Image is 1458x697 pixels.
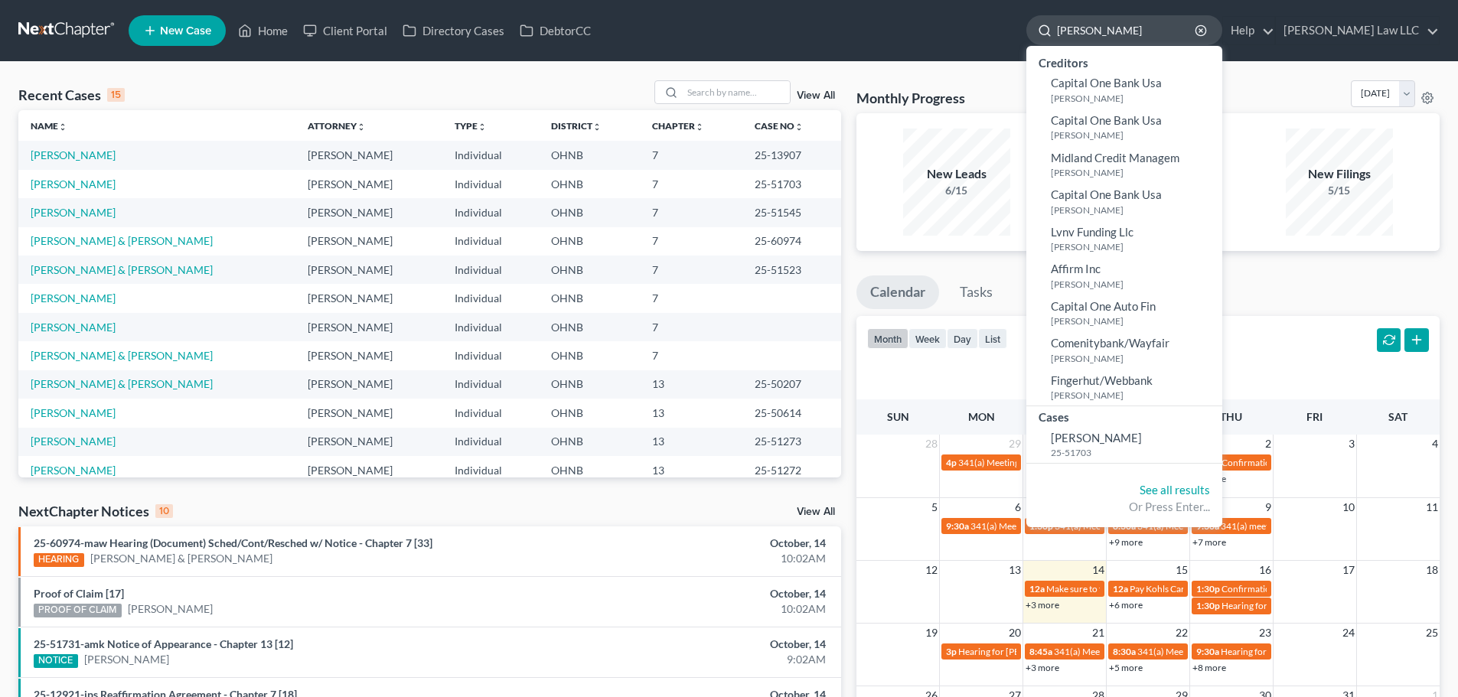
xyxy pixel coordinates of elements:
button: month [867,328,908,349]
span: 9:30a [946,520,969,532]
i: unfold_more [58,122,67,132]
td: OHNB [539,428,640,456]
a: Directory Cases [395,17,512,44]
a: Capital One Bank Usa[PERSON_NAME] [1026,71,1222,109]
div: 9:02AM [572,652,826,667]
input: Search by name... [1057,16,1197,44]
a: +7 more [1192,536,1226,548]
span: Lvnv Funding Llc [1051,225,1133,239]
td: [PERSON_NAME] [295,284,442,312]
td: 7 [640,141,742,169]
td: 13 [640,399,742,427]
a: Help [1223,17,1274,44]
a: Calendar [856,275,939,309]
span: 29 [1007,435,1023,453]
td: 25-51523 [742,256,841,284]
td: [PERSON_NAME] [295,370,442,399]
a: +3 more [1192,473,1226,484]
div: 10 [155,504,173,518]
span: Capital One Bank Usa [1051,187,1162,201]
td: Individual [442,256,539,284]
a: +6 more [1109,599,1143,611]
div: Cases [1026,406,1222,425]
a: Capital One Bank Usa[PERSON_NAME] [1026,109,1222,146]
a: [PERSON_NAME] [84,652,169,667]
div: NOTICE [34,654,78,668]
a: [PERSON_NAME] Law LLC [1276,17,1439,44]
td: Individual [442,227,539,256]
td: 25-50614 [742,399,841,427]
button: week [908,328,947,349]
a: See all results [1140,483,1210,497]
span: 22 [1174,624,1189,642]
span: Capital One Auto Fin [1051,299,1156,313]
h3: Monthly Progress [856,89,965,107]
td: OHNB [539,198,640,226]
span: 4p [946,457,957,468]
a: [PERSON_NAME] & [PERSON_NAME] [90,551,272,566]
small: [PERSON_NAME] [1051,92,1218,105]
span: 341(a) Meeting for [PERSON_NAME] [958,457,1107,468]
span: Mon [968,410,995,423]
span: 341(a) meeting for [PERSON_NAME] [1221,520,1368,532]
a: +9 more [1109,536,1143,548]
a: [PERSON_NAME] & [PERSON_NAME] [31,234,213,247]
span: Hearing for [PERSON_NAME] [1221,646,1340,657]
span: 12 [924,561,939,579]
span: New Case [160,25,211,37]
td: Individual [442,141,539,169]
a: [PERSON_NAME] & [PERSON_NAME] [31,377,213,390]
span: Fri [1306,410,1323,423]
div: October, 14 [572,586,826,601]
td: Individual [442,456,539,484]
span: 25 [1424,624,1440,642]
td: [PERSON_NAME] [295,170,442,198]
span: 12a [1113,583,1128,594]
a: [PERSON_NAME] [31,178,116,191]
span: 15 [1174,561,1189,579]
div: 6/15 [903,183,1010,198]
span: 341(a) Meeting of Creditors for [PERSON_NAME] & [PERSON_NAME] [1055,520,1334,532]
a: Case Nounfold_more [755,120,804,132]
a: +5 more [1109,662,1143,673]
a: [PERSON_NAME] [31,435,116,448]
a: Typeunfold_more [455,120,487,132]
div: 10:02AM [572,551,826,566]
input: Search by name... [683,81,790,103]
a: Chapterunfold_more [652,120,704,132]
td: 25-60974 [742,227,841,256]
td: [PERSON_NAME] [295,341,442,370]
div: New Filings [1286,165,1393,183]
small: [PERSON_NAME] [1051,166,1218,179]
span: Capital One Bank Usa [1051,76,1162,90]
button: list [978,328,1007,349]
td: Individual [442,370,539,399]
span: Thu [1220,410,1242,423]
small: [PERSON_NAME] [1051,278,1218,291]
a: Districtunfold_more [551,120,602,132]
a: View All [797,90,835,101]
td: OHNB [539,227,640,256]
td: [PERSON_NAME] [295,227,442,256]
td: [PERSON_NAME] [295,198,442,226]
a: Capital One Bank Usa[PERSON_NAME] [1026,183,1222,220]
a: +3 more [1026,599,1059,611]
small: 25-51703 [1051,446,1218,459]
td: 25-51703 [742,170,841,198]
td: 7 [640,227,742,256]
span: 8:30a [1113,646,1136,657]
span: 28 [924,435,939,453]
a: [PERSON_NAME] [31,406,116,419]
div: NextChapter Notices [18,502,173,520]
a: [PERSON_NAME] [31,148,116,161]
td: 13 [640,370,742,399]
span: 9 [1264,498,1273,516]
span: 1:30p [1196,600,1220,611]
a: [PERSON_NAME] & [PERSON_NAME] [31,349,213,362]
i: unfold_more [695,122,704,132]
span: Comenitybank/Wayfair [1051,336,1169,350]
a: Attorneyunfold_more [308,120,366,132]
span: Fingerhut/Webbank [1051,373,1153,387]
small: [PERSON_NAME] [1051,314,1218,327]
span: 5 [930,498,939,516]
